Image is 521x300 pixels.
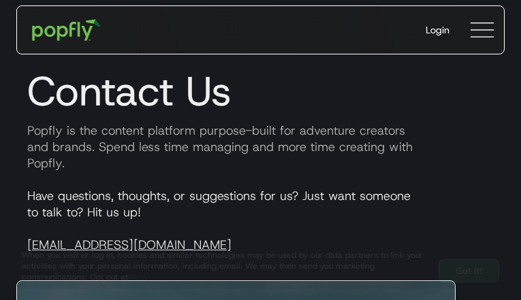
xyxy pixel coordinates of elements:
[16,188,505,253] p: Have questions, thoughts, or suggestions for us? Just want someone to talk to? Hit us up!
[426,23,449,37] div: Login
[27,237,232,253] a: [EMAIL_ADDRESS][DOMAIN_NAME]
[16,67,505,116] h1: Contact Us
[22,10,110,50] a: home
[439,259,499,282] a: Got It!
[415,12,460,48] a: Login
[22,250,428,282] div: When you visit or log in, cookies and similar technologies may be used by our data partners to li...
[128,271,145,282] a: here
[16,122,505,171] p: Popfly is the content platform purpose-built for adventure creators and brands. Spend less time m...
